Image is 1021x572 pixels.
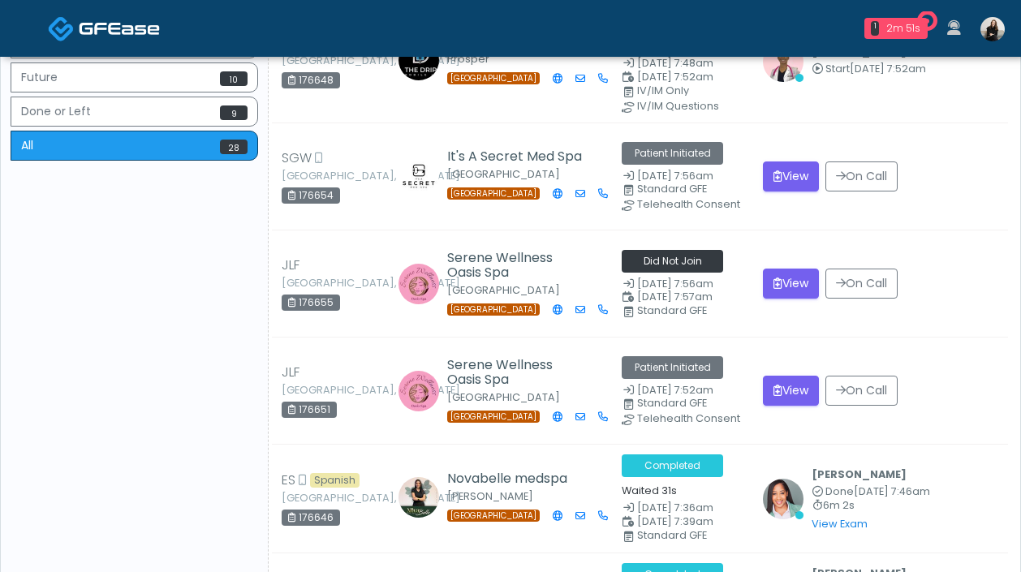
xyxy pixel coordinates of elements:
[447,251,589,280] h5: Serene Wellness Oasis Spa
[398,264,439,304] img: Jerica Shorter
[220,105,248,120] span: 9
[825,376,898,406] button: On Call
[825,269,898,299] button: On Call
[763,479,803,519] img: Jennifer Ekeh
[637,277,713,290] span: [DATE] 7:56am
[622,517,743,527] small: Scheduled Time
[79,20,160,37] img: Docovia
[282,256,299,275] span: JLF
[11,131,258,161] button: All28
[447,167,560,181] small: [GEOGRAPHIC_DATA]
[447,149,589,164] h5: It's A Secret Med Spa
[310,473,360,488] div: Language
[447,358,589,387] h5: Serene Wellness Oasis Spa
[622,279,743,290] small: Date Created
[855,11,937,45] a: 1 2m 51s
[637,200,759,209] div: Telehealth Consent
[447,390,560,404] small: [GEOGRAPHIC_DATA]
[282,510,340,526] div: 176646
[282,278,371,288] small: [GEOGRAPHIC_DATA], [US_STATE]
[13,6,62,55] button: Open LiveChat chat widget
[812,517,868,531] a: View Exam
[622,292,743,303] small: Scheduled Time
[980,17,1005,41] img: Sydney Lundberg
[622,484,677,497] small: Waited 31s
[825,161,898,191] button: On Call
[637,501,713,514] span: [DATE] 7:36am
[812,501,930,511] small: 6m 2s
[398,371,439,411] img: Jerica Shorter
[282,295,340,311] div: 176655
[622,454,723,477] span: Completed
[447,489,533,503] small: [PERSON_NAME]
[282,72,340,88] div: 176648
[637,290,713,303] span: [DATE] 7:57am
[398,155,439,196] img: Amanda Creel
[885,21,921,36] div: 2m 51s
[637,169,713,183] span: [DATE] 7:56am
[812,467,907,481] b: [PERSON_NAME]
[637,514,713,528] span: [DATE] 7:39am
[282,148,312,168] span: SGW
[398,477,439,518] img: Rubi Ochoa
[637,306,759,316] div: Standard GFE
[637,70,713,84] span: [DATE] 7:52am
[637,398,759,408] div: Standard GFE
[447,303,540,316] span: [GEOGRAPHIC_DATA]
[622,503,743,514] small: Date Created
[220,140,248,154] span: 28
[637,383,713,397] span: [DATE] 7:52am
[812,487,930,497] small: Completed at
[282,471,295,490] span: ES
[398,40,439,80] img: Melissa Shust
[637,56,713,70] span: [DATE] 7:48am
[447,72,540,84] span: [GEOGRAPHIC_DATA]
[447,411,540,423] span: [GEOGRAPHIC_DATA]
[812,45,907,58] b: [PERSON_NAME]
[637,531,759,540] div: Standard GFE
[622,385,743,396] small: Date Created
[48,15,75,42] img: Docovia
[11,97,258,127] button: Done or Left9
[622,72,743,83] small: Scheduled Time
[850,62,926,75] span: [DATE] 7:52am
[282,171,371,181] small: [GEOGRAPHIC_DATA], [US_STATE]
[220,71,248,86] span: 10
[763,161,819,191] button: View
[763,376,819,406] button: View
[11,62,258,92] button: Future10
[282,363,299,382] span: JLF
[282,385,371,395] small: [GEOGRAPHIC_DATA], [US_STATE]
[637,101,759,111] div: IV/IM Questions
[282,402,337,418] div: 176651
[825,484,854,498] span: Done
[282,187,340,204] div: 176654
[282,56,371,66] small: [GEOGRAPHIC_DATA], [US_STATE]
[48,2,160,54] a: Docovia
[622,250,723,273] span: Did Not Join
[825,62,850,75] span: Start
[854,484,930,498] span: [DATE] 7:46am
[637,184,759,194] div: Standard GFE
[622,356,723,379] span: Patient Initiated
[447,52,489,66] small: Prosper
[447,283,560,297] small: [GEOGRAPHIC_DATA]
[11,28,258,165] div: Basic example
[763,41,803,82] img: Janaira Villalobos
[871,21,879,36] div: 1
[763,269,819,299] button: View
[282,493,371,503] small: [GEOGRAPHIC_DATA], [US_STATE]
[637,414,759,424] div: Telehealth Consent
[622,171,743,182] small: Date Created
[447,187,540,200] span: [GEOGRAPHIC_DATA]
[622,58,743,69] small: Date Created
[447,510,540,522] span: [GEOGRAPHIC_DATA]
[622,142,723,165] span: Patient Initiated
[637,86,759,96] div: IV/IM Only
[812,64,926,75] small: Started at
[447,471,589,486] h5: Novabelle medspa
